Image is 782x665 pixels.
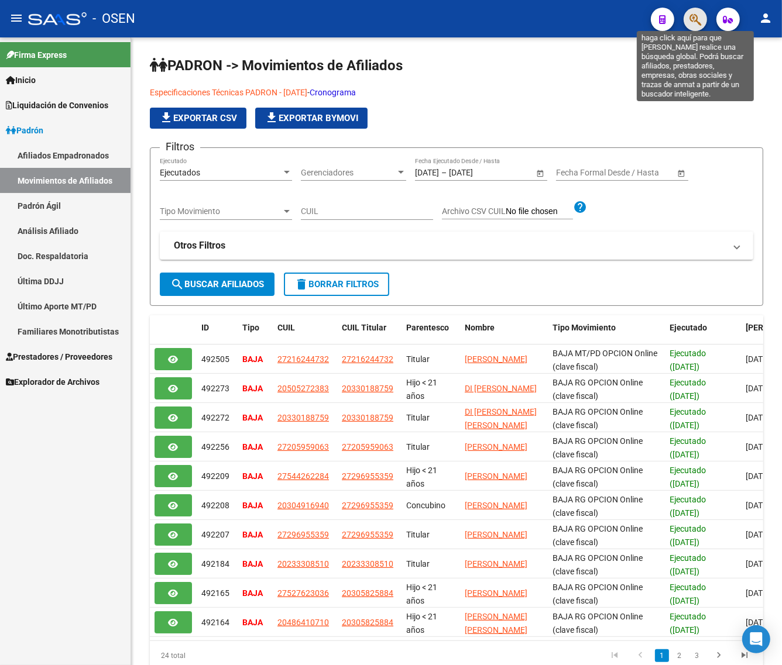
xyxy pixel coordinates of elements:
[553,436,643,459] span: BAJA RG OPCION Online (clave fiscal)
[9,11,23,25] mat-icon: menu
[553,407,643,430] span: BAJA RG OPCION Online (clave fiscal)
[406,354,430,364] span: Titular
[465,407,537,430] span: DI [PERSON_NAME] [PERSON_NAME]
[670,553,706,576] span: Ejecutado ([DATE])
[160,139,200,155] h3: Filtros
[670,466,706,488] span: Ejecutado ([DATE])
[742,625,770,653] div: Open Intercom Messenger
[242,354,263,364] strong: BAJA
[670,323,707,332] span: Ejecutado
[301,168,396,178] span: Gerenciadores
[197,315,238,354] datatable-header-cell: ID
[201,501,229,510] span: 492208
[242,471,263,481] strong: BAJA
[150,57,403,74] span: PADRON -> Movimientos de Afiliados
[553,349,657,371] span: BAJA MT/PD OPCION Online (clave fiscal)
[294,279,379,290] span: Borrar Filtros
[465,501,527,510] span: [PERSON_NAME]
[201,530,229,539] span: 492207
[6,375,100,388] span: Explorador de Archivos
[342,442,393,452] span: 27205959063
[675,167,687,179] button: Open calendar
[553,524,643,547] span: BAJA RG OPCION Online (clave fiscal)
[160,273,275,296] button: Buscar Afiliados
[465,384,537,393] span: DI [PERSON_NAME]
[465,612,527,635] span: [PERSON_NAME] [PERSON_NAME]
[277,442,329,452] span: 27205959063
[242,588,263,598] strong: BAJA
[603,649,626,662] a: go to first page
[629,649,651,662] a: go to previous page
[6,49,67,61] span: Firma Express
[170,277,184,291] mat-icon: search
[242,559,263,568] strong: BAJA
[342,588,393,598] span: 20305825884
[670,583,706,605] span: Ejecutado ([DATE])
[242,442,263,452] strong: BAJA
[609,168,666,178] input: Fecha fin
[402,315,460,354] datatable-header-cell: Parentesco
[553,466,643,488] span: BAJA RG OPCION Online (clave fiscal)
[242,530,263,539] strong: BAJA
[342,530,393,539] span: 27296955359
[746,442,770,452] span: [DATE]
[6,124,43,137] span: Padrón
[708,649,730,662] a: go to next page
[655,649,669,662] a: 1
[265,113,358,123] span: Exportar Bymovi
[201,384,229,393] span: 492273
[465,588,527,598] span: [PERSON_NAME]
[160,232,753,260] mat-expansion-panel-header: Otros Filtros
[150,88,307,97] a: Especificaciones Técnicas PADRON - [DATE]
[506,206,573,217] input: Archivo CSV CUIL
[201,471,229,481] span: 492209
[746,618,770,627] span: [DATE]
[406,501,445,510] span: Concubino
[170,279,264,290] span: Buscar Afiliados
[201,442,229,452] span: 492256
[465,530,527,539] span: [PERSON_NAME]
[465,354,527,364] span: [PERSON_NAME]
[294,277,308,291] mat-icon: delete
[6,350,112,363] span: Prestadores / Proveedores
[277,588,329,598] span: 27527623036
[342,559,393,568] span: 20233308510
[465,442,527,452] span: [PERSON_NAME]
[406,442,430,452] span: Titular
[265,111,279,125] mat-icon: file_download
[277,618,329,627] span: 20486410710
[342,618,393,627] span: 20305825884
[441,168,447,178] span: –
[746,501,770,510] span: [DATE]
[277,530,329,539] span: 27296955359
[534,167,546,179] button: Open calendar
[150,86,582,99] p: -
[160,206,282,216] span: Tipo Movimiento
[556,168,599,178] input: Fecha inicio
[553,553,643,576] span: BAJA RG OPCION Online (clave fiscal)
[406,466,437,488] span: Hijo < 21 años
[406,378,437,401] span: Hijo < 21 años
[465,471,527,481] span: [PERSON_NAME]
[759,11,773,25] mat-icon: person
[465,323,495,332] span: Nombre
[573,200,587,214] mat-icon: help
[548,315,665,354] datatable-header-cell: Tipo Movimiento
[553,495,643,518] span: BAJA RG OPCION Online (clave fiscal)
[670,436,706,459] span: Ejecutado ([DATE])
[277,413,329,422] span: 20330188759
[406,612,437,635] span: Hijo < 21 años
[733,649,756,662] a: go to last page
[746,559,770,568] span: [DATE]
[238,315,273,354] datatable-header-cell: Tipo
[92,6,135,32] span: - OSEN
[160,168,200,177] span: Ejecutados
[201,559,229,568] span: 492184
[242,501,263,510] strong: BAJA
[406,413,430,422] span: Titular
[201,323,209,332] span: ID
[553,583,643,605] span: BAJA RG OPCION Online (clave fiscal)
[673,649,687,662] a: 2
[201,413,229,422] span: 492272
[460,315,548,354] datatable-header-cell: Nombre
